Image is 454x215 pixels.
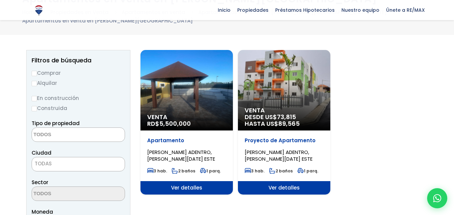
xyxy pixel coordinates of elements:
li: Apartamentos en venta en [PERSON_NAME][GEOGRAPHIC_DATA] [22,16,193,25]
span: 89,565 [278,119,300,128]
p: Proyecto de Apartamento [245,137,324,144]
span: TODAS [32,157,125,171]
input: Comprar [32,71,37,76]
input: Construida [32,106,37,111]
span: 1 parq. [297,168,318,174]
span: 2 baños [269,168,293,174]
span: 3 hab. [245,168,264,174]
img: Logo de REMAX [33,4,45,16]
span: 2 baños [172,168,195,174]
span: HASTA US$ [245,120,324,127]
textarea: Search [32,187,97,201]
span: Venta [245,107,324,114]
span: Venta [147,114,226,120]
span: 73,815 [277,113,296,121]
span: RD$ [147,119,191,128]
span: 3 hab. [147,168,167,174]
label: En construcción [32,94,125,102]
span: Ver detalles [238,181,330,195]
span: Propiedades [234,5,272,15]
span: [PERSON_NAME] ADENTRO, [PERSON_NAME][DATE] ESTE [147,149,215,162]
label: Alquilar [32,79,125,87]
span: DESDE US$ [245,114,324,127]
p: Apartamento [147,137,226,144]
span: Inicio [214,5,234,15]
label: Comprar [32,69,125,77]
span: Sector [32,179,48,186]
span: TODAS [35,160,52,167]
span: Préstamos Hipotecarios [272,5,338,15]
span: 1 parq. [200,168,221,174]
a: Venta RD$5,500,000 Apartamento [PERSON_NAME] ADENTRO, [PERSON_NAME][DATE] ESTE 3 hab. 2 baños 1 p... [140,50,233,195]
input: En construcción [32,96,37,101]
span: Tipo de propiedad [32,120,80,127]
span: Nuestro equipo [338,5,383,15]
span: TODAS [32,159,125,168]
span: Ver detalles [140,181,233,195]
textarea: Search [32,128,97,142]
span: Ciudad [32,149,51,156]
span: [PERSON_NAME] ADENTRO, [PERSON_NAME][DATE] ESTE [245,149,313,162]
span: 5,500,000 [159,119,191,128]
span: Únete a RE/MAX [383,5,428,15]
label: Construida [32,104,125,112]
input: Alquilar [32,81,37,86]
h2: Filtros de búsqueda [32,57,125,64]
a: Venta DESDE US$73,815 HASTA US$89,565 Proyecto de Apartamento [PERSON_NAME] ADENTRO, [PERSON_NAME... [238,50,330,195]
